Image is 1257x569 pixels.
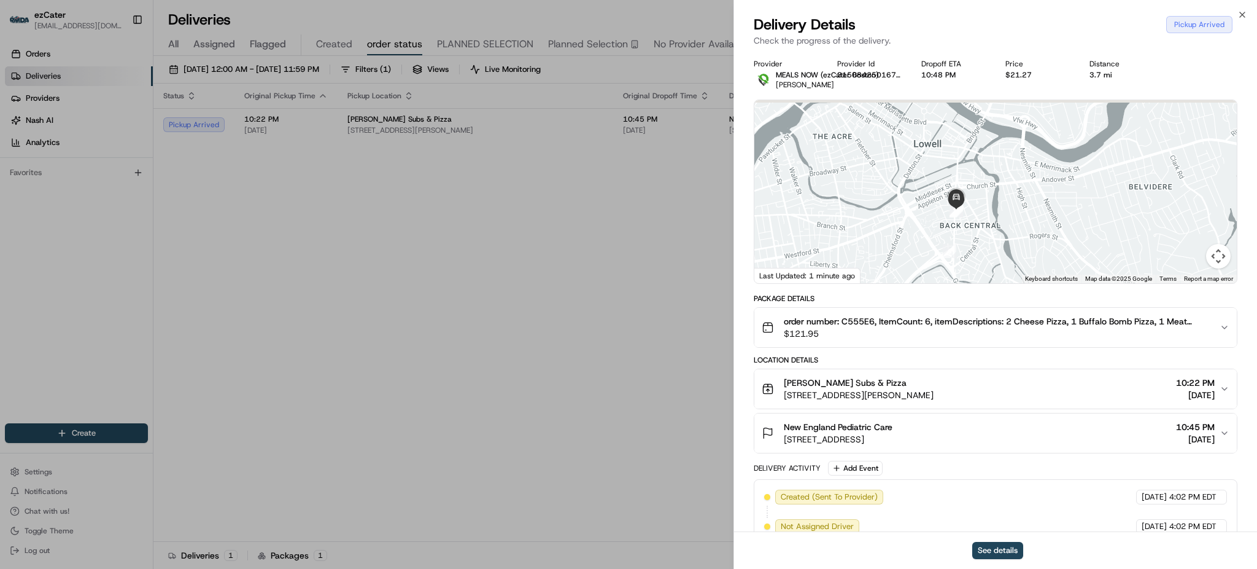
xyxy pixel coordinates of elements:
[1206,244,1231,269] button: Map camera controls
[921,59,986,69] div: Dropoff ETA
[754,15,856,34] span: Delivery Details
[943,245,956,258] div: 6
[42,117,201,130] div: Start new chat
[1159,275,1177,282] a: Terms (opens in new tab)
[828,461,883,476] button: Add Event
[1005,70,1070,80] div: $21.27
[784,315,1210,328] span: order number: C555E6, ItemCount: 6, itemDescriptions: 2 Cheese Pizza, 1 Buffalo Bomb Pizza, 1 Mea...
[1089,59,1154,69] div: Distance
[12,12,37,37] img: Nash
[754,369,1237,409] button: [PERSON_NAME] Subs & Pizza[STREET_ADDRESS][PERSON_NAME]10:22 PM[DATE]
[42,130,155,139] div: We're available if you need us!
[950,204,963,218] div: 10
[754,355,1237,365] div: Location Details
[921,70,986,80] div: 10:48 PM
[1142,521,1167,532] span: [DATE]
[754,463,821,473] div: Delivery Activity
[754,34,1237,47] p: Check the progress of the delivery.
[784,377,907,389] span: [PERSON_NAME] Subs & Pizza
[99,173,202,195] a: 💻API Documentation
[757,267,798,283] img: Google
[122,208,149,218] span: Pylon
[837,59,902,69] div: Provider Id
[1089,70,1154,80] div: 3.7 mi
[1176,433,1215,445] span: [DATE]
[754,268,861,283] div: Last Updated: 1 minute ago
[776,70,879,80] span: MEALS NOW (ezCater Boston)
[209,121,223,136] button: Start new chat
[754,294,1237,304] div: Package Details
[757,267,798,283] a: Open this area in Google Maps (opens a new window)
[12,49,223,69] p: Welcome 👋
[7,173,99,195] a: 📗Knowledge Base
[1176,377,1215,389] span: 10:22 PM
[1169,521,1216,532] span: 4:02 PM EDT
[1176,389,1215,401] span: [DATE]
[1184,275,1233,282] a: Report a map error
[104,179,114,189] div: 💻
[12,179,22,189] div: 📗
[754,59,818,69] div: Provider
[12,117,34,139] img: 1736555255976-a54dd68f-1ca7-489b-9aae-adbdc363a1c4
[754,70,773,90] img: melas_now_logo.png
[784,421,892,433] span: New England Pediatric Care
[1005,59,1070,69] div: Price
[1085,275,1152,282] span: Map data ©2025 Google
[25,178,94,190] span: Knowledge Base
[784,328,1210,340] span: $121.95
[1142,492,1167,503] span: [DATE]
[837,70,902,80] button: 3150842501677060
[781,492,878,503] span: Created (Sent To Provider)
[754,308,1237,347] button: order number: C555E6, ItemCount: 6, itemDescriptions: 2 Cheese Pizza, 1 Buffalo Bomb Pizza, 1 Mea...
[1025,275,1078,283] button: Keyboard shortcuts
[776,80,834,90] span: [PERSON_NAME]
[32,79,203,92] input: Clear
[116,178,197,190] span: API Documentation
[972,542,1023,559] button: See details
[784,389,934,401] span: [STREET_ADDRESS][PERSON_NAME]
[781,521,854,532] span: Not Assigned Driver
[87,208,149,218] a: Powered byPylon
[784,433,892,445] span: [STREET_ADDRESS]
[754,414,1237,453] button: New England Pediatric Care[STREET_ADDRESS]10:45 PM[DATE]
[1169,492,1216,503] span: 4:02 PM EDT
[1176,421,1215,433] span: 10:45 PM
